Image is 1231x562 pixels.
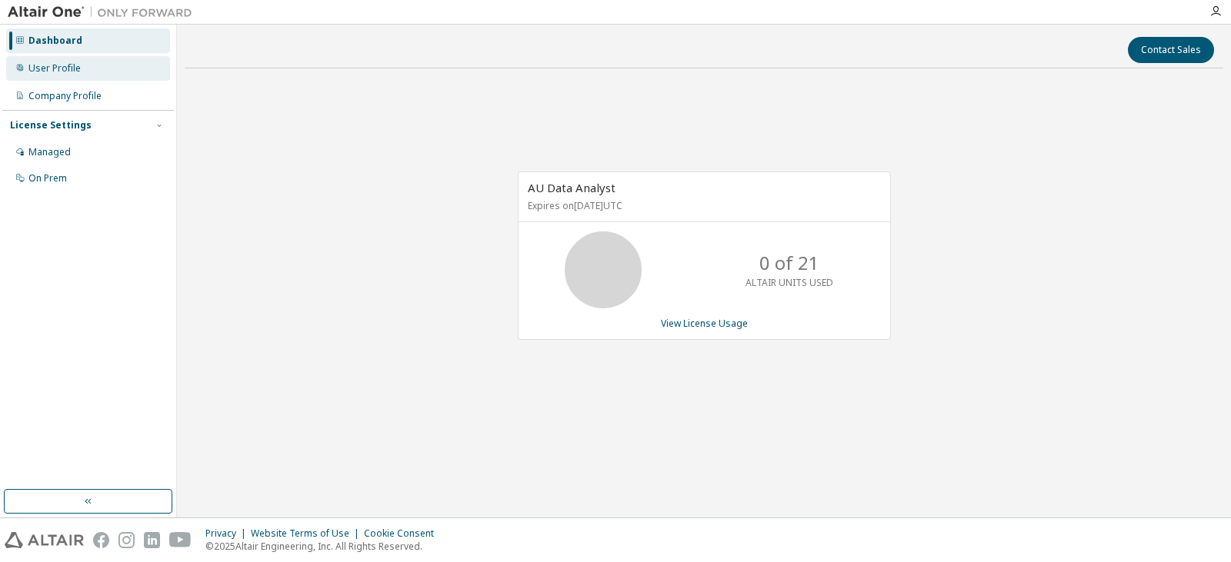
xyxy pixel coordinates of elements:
[28,35,82,47] div: Dashboard
[528,199,877,212] p: Expires on [DATE] UTC
[661,317,748,330] a: View License Usage
[528,180,615,195] span: AU Data Analyst
[759,250,819,276] p: 0 of 21
[144,532,160,548] img: linkedin.svg
[28,90,102,102] div: Company Profile
[8,5,200,20] img: Altair One
[28,172,67,185] div: On Prem
[169,532,192,548] img: youtube.svg
[93,532,109,548] img: facebook.svg
[1128,37,1214,63] button: Contact Sales
[118,532,135,548] img: instagram.svg
[746,276,833,289] p: ALTAIR UNITS USED
[251,527,364,540] div: Website Terms of Use
[364,527,443,540] div: Cookie Consent
[205,527,251,540] div: Privacy
[205,540,443,553] p: © 2025 Altair Engineering, Inc. All Rights Reserved.
[28,62,81,75] div: User Profile
[28,146,71,158] div: Managed
[5,532,84,548] img: altair_logo.svg
[10,119,92,131] div: License Settings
